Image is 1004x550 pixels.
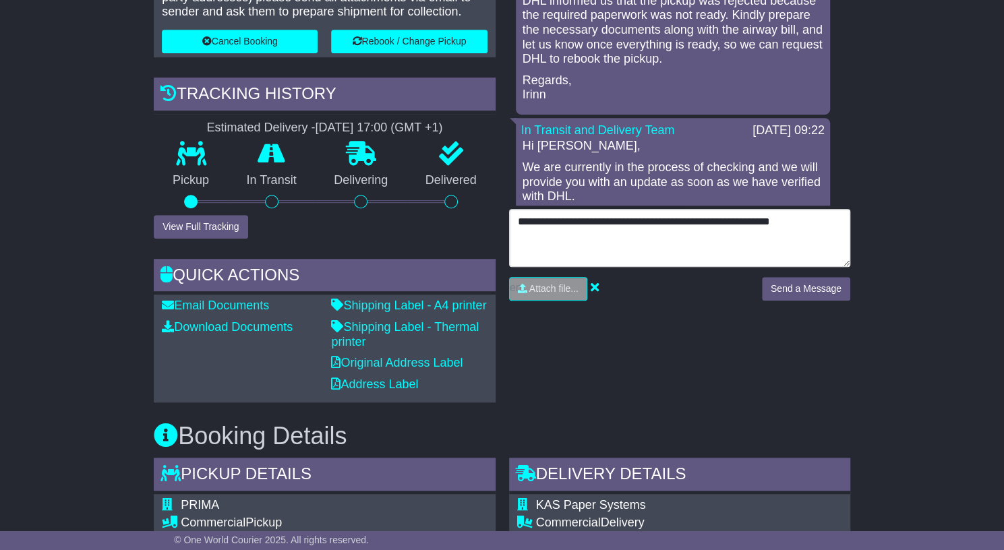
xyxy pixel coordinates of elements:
span: PRIMA [181,498,219,512]
div: Delivery [536,516,841,530]
h3: Booking Details [154,423,850,450]
a: Address Label [331,377,418,391]
div: Pickup Details [154,458,495,494]
div: [DATE] 17:00 (GMT +1) [315,121,442,135]
button: Rebook / Change Pickup [331,30,487,53]
a: In Transit and Delivery Team [521,123,675,137]
p: Delivered [407,173,496,188]
span: Commercial [536,516,601,529]
p: In Transit [228,173,316,188]
div: Pickup [181,516,440,530]
div: Tracking history [154,78,495,114]
button: Send a Message [762,277,850,301]
div: Delivery Details [509,458,850,494]
a: Original Address Label [331,356,463,369]
div: Quick Actions [154,259,495,295]
div: Estimated Delivery - [154,121,495,135]
a: Email Documents [162,299,269,312]
p: We are currently in the process of checking and we will provide you with an update as soon as we ... [523,160,823,204]
p: Pickup [154,173,228,188]
div: [DATE] 09:22 [752,123,825,138]
span: © One World Courier 2025. All rights reserved. [174,534,369,545]
span: KAS Paper Systems [536,498,646,512]
p: Delivering [315,173,407,188]
a: Shipping Label - A4 printer [331,299,486,312]
p: Hi [PERSON_NAME], [523,139,823,154]
a: Download Documents [162,320,293,334]
button: View Full Tracking [154,215,247,239]
p: Regards, Irinn [523,73,823,102]
button: Cancel Booking [162,30,318,53]
a: Shipping Label - Thermal printer [331,320,479,348]
span: Commercial [181,516,245,529]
